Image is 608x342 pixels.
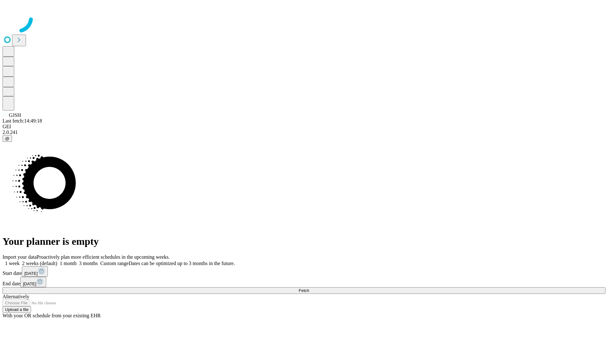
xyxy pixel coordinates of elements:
[129,261,235,266] span: Dates can be optimized up to 3 months in the future.
[3,266,605,277] div: Start date
[100,261,129,266] span: Custom range
[23,282,36,286] span: [DATE]
[3,130,605,135] div: 2.0.241
[3,118,42,123] span: Last fetch: 14:49:18
[20,277,46,287] button: [DATE]
[3,287,605,294] button: Fetch
[60,261,77,266] span: 1 month
[37,254,170,260] span: Proactively plan more efficient schedules in the upcoming weeks.
[5,261,20,266] span: 1 week
[3,135,12,142] button: @
[22,266,48,277] button: [DATE]
[9,112,21,118] span: GJSH
[3,306,31,313] button: Upload a file
[3,277,605,287] div: End date
[3,294,29,299] span: Alternatively
[3,313,101,318] span: With your OR schedule from your existing EHR
[3,124,605,130] div: GEI
[3,236,605,247] h1: Your planner is empty
[299,288,309,293] span: Fetch
[79,261,98,266] span: 3 months
[5,136,9,141] span: @
[22,261,57,266] span: 2 weeks (default)
[3,254,37,260] span: Import your data
[24,271,38,276] span: [DATE]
